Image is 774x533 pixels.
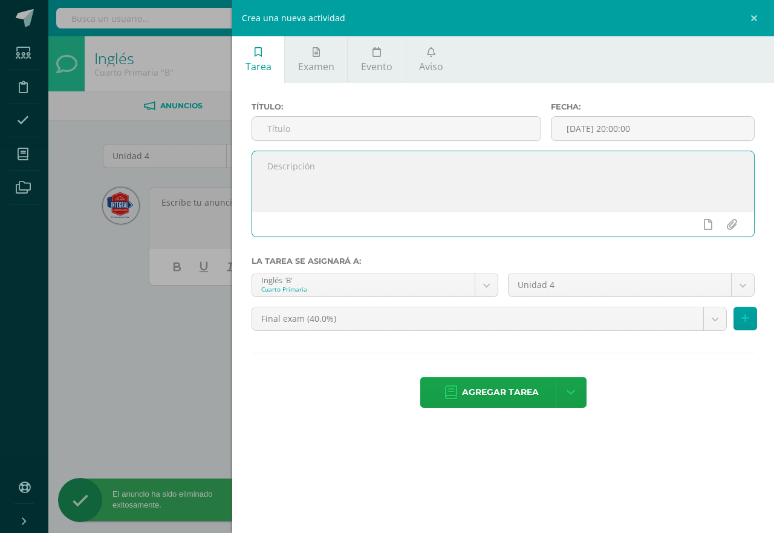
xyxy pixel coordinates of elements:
[252,273,498,296] a: Inglés 'B'Cuarto Primaria
[252,117,541,140] input: Título
[462,378,539,407] span: Agregar tarea
[252,257,755,266] label: La tarea se asignará a:
[261,285,466,293] div: Cuarto Primaria
[518,273,722,296] span: Unidad 4
[246,60,272,73] span: Tarea
[261,307,694,330] span: Final exam (40.0%)
[551,117,754,140] input: Fecha de entrega
[298,60,334,73] span: Examen
[252,102,541,111] label: Título:
[285,36,347,83] a: Examen
[406,36,457,83] a: Aviso
[419,60,443,73] span: Aviso
[348,36,405,83] a: Evento
[551,102,755,111] label: Fecha:
[252,307,726,330] a: Final exam (40.0%)
[261,273,466,285] div: Inglés 'B'
[361,60,392,73] span: Evento
[509,273,754,296] a: Unidad 4
[232,36,284,83] a: Tarea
